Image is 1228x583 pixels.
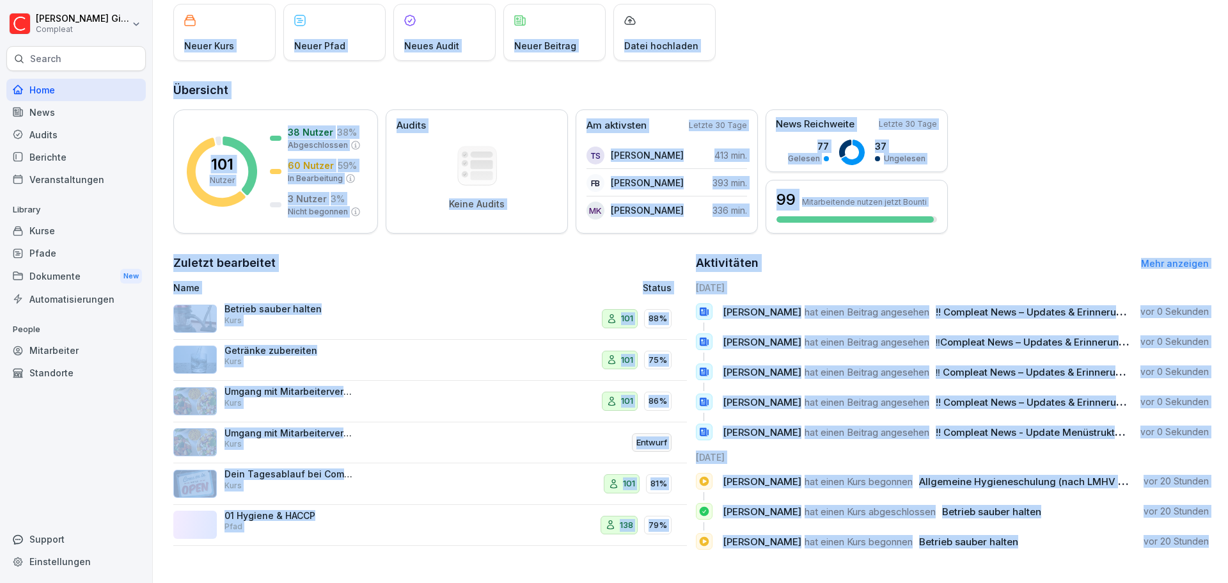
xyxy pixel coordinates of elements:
[884,153,925,164] p: Ungelesen
[586,202,604,220] div: MK
[173,346,217,374] img: mowdr0p6bcd087zng1y8aiuo.png
[650,477,667,490] p: 81%
[288,159,334,172] p: 60 Nutzer
[6,124,146,146] a: Audits
[173,505,687,547] a: 01 Hygiene & HACCPPfad13879%
[6,264,146,288] div: Dokumente
[696,451,1209,464] h6: [DATE]
[776,117,854,132] p: News Reichweite
[337,125,357,139] p: 38 %
[1144,505,1209,518] p: vor 20 Stunden
[788,140,829,153] p: 77
[586,118,647,133] p: Am aktivsten
[331,192,345,205] p: 3 %
[6,200,146,220] p: Library
[397,118,426,133] p: Audits
[173,254,687,272] h2: Zuletzt bearbeitet
[1140,305,1209,318] p: vor 0 Sekunden
[6,146,146,168] a: Berichte
[649,519,667,532] p: 79%
[649,395,667,408] p: 86%
[404,39,459,52] p: Neues Audit
[714,148,747,162] p: 413 min.
[649,312,667,325] p: 88%
[723,396,801,408] span: [PERSON_NAME]
[942,506,1041,518] span: Betrieb sauber halten
[723,366,801,378] span: [PERSON_NAME]
[173,298,687,340] a: Betrieb sauber haltenKurs10188%
[173,305,217,333] img: oeltbzfvn9voln8zb3pf7pfr.png
[224,438,242,450] p: Kurs
[173,340,687,381] a: Getränke zubereitenKurs10175%
[173,428,217,456] img: zkbfe9lknimvc5uq7omlwqjo.png
[173,463,687,505] a: Dein Tagesablauf bei CompleatKurs10181%
[788,153,820,164] p: Gelesen
[805,475,913,488] span: hat einen Kurs begonnen
[288,173,343,184] p: In Bearbeitung
[723,506,801,518] span: [PERSON_NAME]
[288,140,348,151] p: Abgeschlossen
[6,288,146,310] div: Automatisierungen
[623,477,635,490] p: 101
[620,519,633,532] p: 138
[1140,365,1209,378] p: vor 0 Sekunden
[6,101,146,124] a: News
[1144,475,1209,488] p: vor 20 Stunden
[586,147,604,164] div: TS
[224,315,242,326] p: Kurs
[624,39,698,52] p: Datei hochladen
[805,426,929,438] span: hat einen Beitrag angesehen
[805,506,936,518] span: hat einen Kurs abgeschlossen
[621,312,633,325] p: 101
[224,386,352,397] p: Umgang mit Mitarbeiterverpflegung
[6,168,146,191] a: Veranstaltungen
[1140,335,1209,348] p: vor 0 Sekunden
[6,362,146,384] a: Standorte
[723,536,801,548] span: [PERSON_NAME]
[224,345,352,356] p: Getränke zubereiten
[224,521,242,532] p: Pfad
[621,354,633,367] p: 101
[224,510,352,522] p: 01 Hygiene & HACCP
[879,118,937,130] p: Letzte 30 Tage
[611,176,684,189] p: [PERSON_NAME]
[288,125,333,139] p: 38 Nutzer
[6,264,146,288] a: DokumenteNew
[649,354,667,367] p: 75%
[449,198,505,210] p: Keine Audits
[6,339,146,362] a: Mitarbeiter
[1144,535,1209,548] p: vor 20 Stunden
[6,550,146,573] a: Einstellungen
[723,426,801,438] span: [PERSON_NAME]
[224,303,352,315] p: Betrieb sauber halten
[173,422,687,464] a: Umgang mit MitarbeiterverpflegungKursEntwurf
[1141,258,1209,269] a: Mehr anzeigen
[6,242,146,264] div: Pfade
[173,470,217,498] img: nrxk8kmss4rwik3sw7f6iset.png
[288,206,348,218] p: Nicht begonnen
[36,25,129,34] p: Compleat
[210,175,235,186] p: Nutzer
[224,480,242,491] p: Kurs
[6,79,146,101] a: Home
[723,336,801,348] span: [PERSON_NAME]
[696,254,759,272] h2: Aktivitäten
[696,281,1209,294] h6: [DATE]
[288,192,327,205] p: 3 Nutzer
[875,140,925,153] p: 37
[514,39,576,52] p: Neuer Beitrag
[184,39,234,52] p: Neuer Kurs
[723,475,801,488] span: [PERSON_NAME]
[805,366,929,378] span: hat einen Beitrag angesehen
[6,220,146,242] a: Kurse
[6,319,146,340] p: People
[173,381,687,422] a: Umgang mit MitarbeiterverpflegungKurs10186%
[224,356,242,367] p: Kurs
[712,176,747,189] p: 393 min.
